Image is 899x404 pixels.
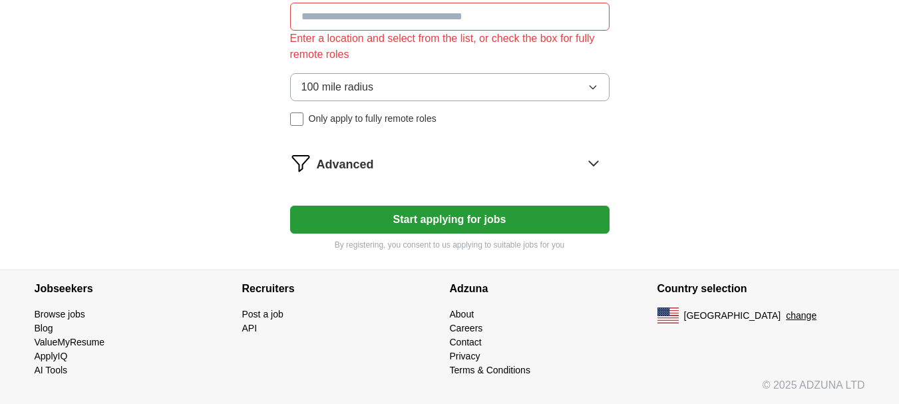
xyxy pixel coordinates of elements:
[657,307,679,323] img: US flag
[450,351,480,361] a: Privacy
[684,309,781,323] span: [GEOGRAPHIC_DATA]
[450,337,482,347] a: Contact
[450,323,483,333] a: Careers
[24,377,876,404] div: © 2025 ADZUNA LTD
[290,239,610,251] p: By registering, you consent to us applying to suitable jobs for you
[290,206,610,234] button: Start applying for jobs
[35,309,85,319] a: Browse jobs
[290,73,610,101] button: 100 mile radius
[657,270,865,307] h4: Country selection
[242,323,258,333] a: API
[786,309,816,323] button: change
[35,365,68,375] a: AI Tools
[301,79,374,95] span: 100 mile radius
[317,156,374,174] span: Advanced
[290,112,303,126] input: Only apply to fully remote roles
[35,351,68,361] a: ApplyIQ
[290,152,311,174] img: filter
[242,309,283,319] a: Post a job
[450,365,530,375] a: Terms & Conditions
[290,31,610,63] div: Enter a location and select from the list, or check the box for fully remote roles
[309,112,437,126] span: Only apply to fully remote roles
[450,309,474,319] a: About
[35,337,105,347] a: ValueMyResume
[35,323,53,333] a: Blog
